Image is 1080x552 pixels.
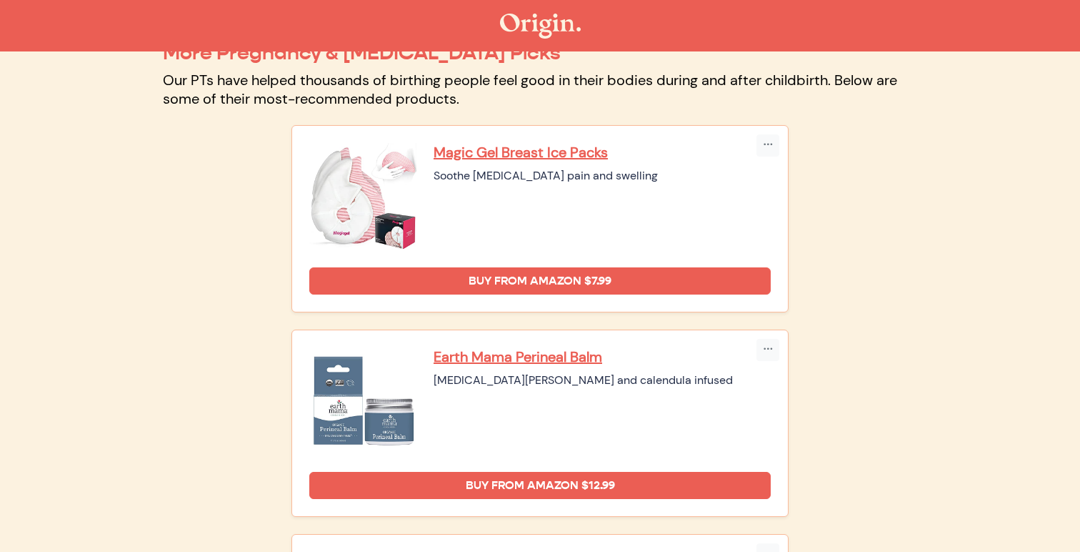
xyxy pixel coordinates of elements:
img: Earth Mama Perineal Balm [309,348,416,455]
div: [MEDICAL_DATA][PERSON_NAME] and calendula infused [434,372,771,389]
p: More Pregnancy & [MEDICAL_DATA] Picks [163,41,917,65]
a: Magic Gel Breast Ice Packs [434,143,771,162]
img: Magic Gel Breast Ice Packs [309,143,416,250]
a: Earth Mama Perineal Balm [434,348,771,366]
a: Buy from Amazon $7.99 [309,267,771,295]
a: Buy from Amazon $12.99 [309,472,771,499]
img: The Origin Shop [500,14,581,39]
p: Our PTs have helped thousands of birthing people feel good in their bodies during and after child... [163,71,917,108]
div: Soothe [MEDICAL_DATA] pain and swelling [434,167,771,184]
